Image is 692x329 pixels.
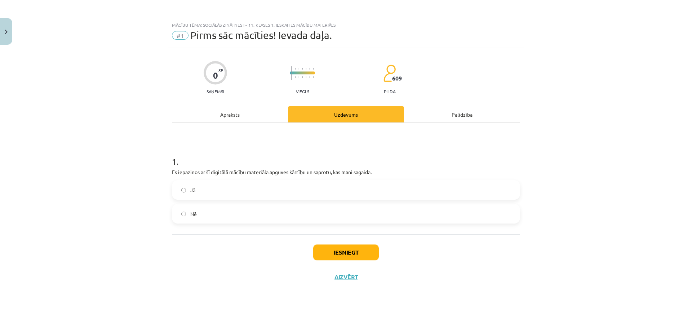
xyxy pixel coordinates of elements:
[172,31,188,40] span: #1
[332,273,360,281] button: Aizvērt
[181,212,186,216] input: Nē
[313,244,379,260] button: Iesniegt
[313,76,314,78] img: icon-short-line-57e1e144782c952c97e751825c79c345078a6d821885a25fce030b3d8c18986b.svg
[383,64,396,82] img: students-c634bb4e5e11cddfef0936a35e636f08e4e9abd3cc4e673bd6f9a4125e45ecb1.svg
[309,68,310,70] img: icon-short-line-57e1e144782c952c97e751825c79c345078a6d821885a25fce030b3d8c18986b.svg
[296,89,309,94] p: Viegls
[404,106,520,122] div: Palīdzība
[306,76,306,78] img: icon-short-line-57e1e144782c952c97e751825c79c345078a6d821885a25fce030b3d8c18986b.svg
[295,76,296,78] img: icon-short-line-57e1e144782c952c97e751825c79c345078a6d821885a25fce030b3d8c18986b.svg
[392,75,402,82] span: 609
[213,70,218,81] div: 0
[302,76,303,78] img: icon-short-line-57e1e144782c952c97e751825c79c345078a6d821885a25fce030b3d8c18986b.svg
[5,30,8,34] img: icon-close-lesson-0947bae3869378f0d4975bcd49f059093ad1ed9edebbc8119c70593378902aed.svg
[172,22,520,27] div: Mācību tēma: Sociālās zinātnes i - 11. klases 1. ieskaites mācību materiāls
[181,188,186,192] input: Jā
[190,186,195,194] span: Jā
[313,68,314,70] img: icon-short-line-57e1e144782c952c97e751825c79c345078a6d821885a25fce030b3d8c18986b.svg
[288,106,404,122] div: Uzdevums
[291,66,292,80] img: icon-long-line-d9ea69661e0d244f92f715978eff75569469978d946b2353a9bb055b3ed8787d.svg
[384,89,395,94] p: pilda
[172,106,288,122] div: Apraksts
[302,68,303,70] img: icon-short-line-57e1e144782c952c97e751825c79c345078a6d821885a25fce030b3d8c18986b.svg
[218,68,223,72] span: XP
[190,210,197,218] span: Nē
[172,168,520,176] p: Es iepazinos ar šī digitālā mācību materiāla apguves kārtību un saprotu, kas mani sagaida.
[306,68,306,70] img: icon-short-line-57e1e144782c952c97e751825c79c345078a6d821885a25fce030b3d8c18986b.svg
[309,76,310,78] img: icon-short-line-57e1e144782c952c97e751825c79c345078a6d821885a25fce030b3d8c18986b.svg
[172,144,520,166] h1: 1 .
[295,68,296,70] img: icon-short-line-57e1e144782c952c97e751825c79c345078a6d821885a25fce030b3d8c18986b.svg
[190,29,332,41] span: Pirms sāc mācīties! Ievada daļa.
[204,89,227,94] p: Saņemsi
